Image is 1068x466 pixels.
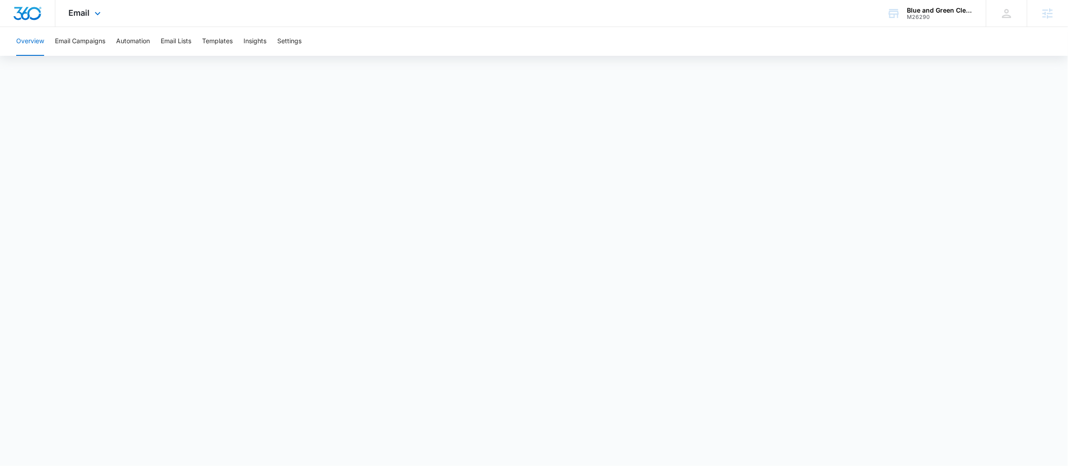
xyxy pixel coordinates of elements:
button: Email Campaigns [55,27,105,56]
button: Insights [243,27,266,56]
button: Automation [116,27,150,56]
button: Settings [277,27,302,56]
button: Email Lists [161,27,191,56]
div: account id [907,14,973,20]
button: Templates [202,27,233,56]
button: Overview [16,27,44,56]
div: account name [907,7,973,14]
span: Email [69,8,90,18]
